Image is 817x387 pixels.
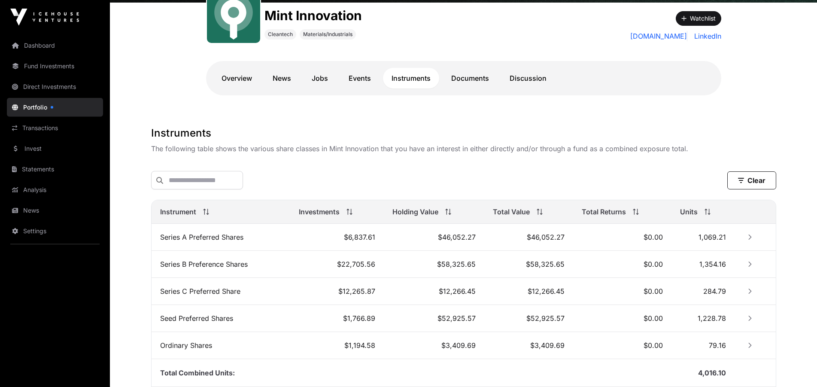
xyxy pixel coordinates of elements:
a: Direct Investments [7,77,103,96]
button: Clear [727,171,776,189]
a: Documents [443,68,498,88]
iframe: Chat Widget [774,346,817,387]
td: $0.00 [573,305,671,332]
button: Watchlist [676,11,721,26]
a: Invest [7,139,103,158]
a: Jobs [303,68,337,88]
td: $0.00 [573,251,671,278]
span: Cleantech [268,31,293,38]
a: Settings [7,222,103,241]
span: 79.16 [709,341,726,350]
nav: Tabs [213,68,714,88]
a: Instruments [383,68,439,88]
a: Transactions [7,119,103,137]
td: $46,052.27 [484,224,573,251]
span: Units [680,207,698,217]
span: Materials/Industrials [303,31,352,38]
td: $52,925.57 [484,305,573,332]
td: $6,837.61 [290,224,384,251]
td: $0.00 [573,278,671,305]
span: Total Value [493,207,530,217]
td: $58,325.65 [384,251,484,278]
span: Investments [299,207,340,217]
a: Fund Investments [7,57,103,76]
a: Discussion [501,68,555,88]
span: 1,069.21 [699,233,726,241]
p: The following table shows the various share classes in Mint Innovation that you have an interest ... [151,143,776,154]
button: Row Collapsed [743,257,757,271]
a: Portfolio [7,98,103,117]
a: Events [340,68,380,88]
a: [DOMAIN_NAME] [630,31,687,41]
td: $58,325.65 [484,251,573,278]
td: $3,409.69 [484,332,573,359]
a: News [7,201,103,220]
td: Seed Preferred Shares [152,305,290,332]
td: Series B Preference Shares [152,251,290,278]
td: $12,266.45 [384,278,484,305]
a: Dashboard [7,36,103,55]
a: News [264,68,300,88]
span: Instrument [160,207,196,217]
td: Ordinary Shares [152,332,290,359]
a: Overview [213,68,261,88]
a: LinkedIn [691,31,721,41]
button: Row Collapsed [743,311,757,325]
button: Row Collapsed [743,230,757,244]
span: 4,016.10 [698,369,726,377]
a: Statements [7,160,103,179]
td: $22,705.56 [290,251,384,278]
td: Series A Preferred Shares [152,224,290,251]
button: Row Collapsed [743,284,757,298]
td: $12,266.45 [484,278,573,305]
span: Total Combined Units: [160,369,235,377]
td: $1,766.89 [290,305,384,332]
span: 284.79 [703,287,726,296]
td: $12,265.87 [290,278,384,305]
span: Holding Value [392,207,438,217]
td: $0.00 [573,332,671,359]
td: Series C Preferred Share [152,278,290,305]
td: $46,052.27 [384,224,484,251]
span: 1,354.16 [699,260,726,268]
img: Icehouse Ventures Logo [10,9,79,26]
td: $3,409.69 [384,332,484,359]
a: Analysis [7,180,103,199]
td: $52,925.57 [384,305,484,332]
td: $1,194.58 [290,332,384,359]
td: $0.00 [573,224,671,251]
button: Row Collapsed [743,338,757,352]
span: Total Returns [582,207,626,217]
h1: Mint Innovation [264,8,362,23]
h1: Instruments [151,126,776,140]
span: 1,228.78 [698,314,726,323]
